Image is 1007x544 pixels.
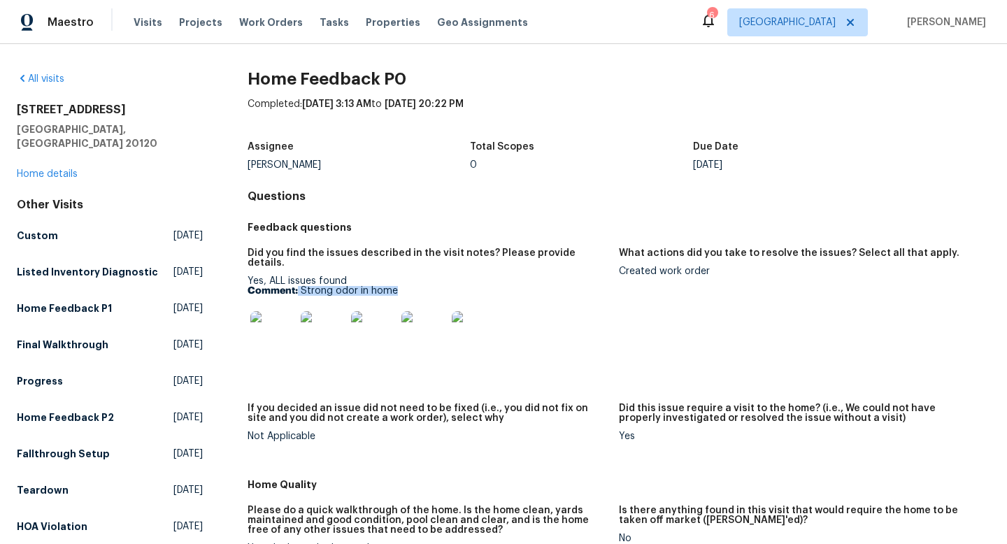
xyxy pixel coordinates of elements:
h5: Teardown [17,483,69,497]
h5: Please do a quick walkthrough of the home. Is the home clean, yards maintained and good condition... [248,506,608,535]
div: No [619,534,979,543]
h5: Home Feedback P1 [17,301,112,315]
h5: Total Scopes [470,142,534,152]
h5: Feedback questions [248,220,990,234]
span: [DATE] [173,410,203,424]
span: Projects [179,15,222,29]
div: Created work order [619,266,979,276]
a: HOA Violation[DATE] [17,514,203,539]
a: Custom[DATE] [17,223,203,248]
h5: Is there anything found in this visit that would require the home to be taken off market ([PERSON... [619,506,979,525]
h5: Home Feedback P2 [17,410,114,424]
span: [DATE] [173,374,203,388]
span: Tasks [320,17,349,27]
a: Home Feedback P1[DATE] [17,296,203,321]
span: Work Orders [239,15,303,29]
h5: Listed Inventory Diagnostic [17,265,158,279]
h5: HOA Violation [17,520,87,534]
span: [DATE] [173,265,203,279]
h5: Progress [17,374,63,388]
h5: Final Walkthrough [17,338,108,352]
span: [DATE] [173,301,203,315]
h5: Custom [17,229,58,243]
div: 6 [707,8,717,22]
div: Yes, ALL issues found [248,276,608,364]
span: [DATE] [173,338,203,352]
a: Home details [17,169,78,179]
h2: [STREET_ADDRESS] [17,103,203,117]
h2: Home Feedback P0 [248,72,990,86]
h5: What actions did you take to resolve the issues? Select all that apply. [619,248,959,258]
span: [DATE] [173,483,203,497]
a: Teardown[DATE] [17,478,203,503]
div: 0 [470,160,693,170]
b: Comment: [248,286,298,296]
div: Other Visits [17,198,203,212]
h5: If you decided an issue did not need to be fixed (i.e., you did not fix on site and you did not c... [248,403,608,423]
span: [DATE] 20:22 PM [385,99,464,109]
span: [DATE] 3:13 AM [302,99,371,109]
a: Progress[DATE] [17,368,203,394]
h5: Fallthrough Setup [17,447,110,461]
h4: Questions [248,189,990,203]
span: [DATE] [173,447,203,461]
a: Listed Inventory Diagnostic[DATE] [17,259,203,285]
p: Strong odor in home [248,286,608,296]
div: [PERSON_NAME] [248,160,471,170]
span: [GEOGRAPHIC_DATA] [739,15,836,29]
h5: Did you find the issues described in the visit notes? Please provide details. [248,248,608,268]
a: All visits [17,74,64,84]
h5: Did this issue require a visit to the home? (i.e., We could not have properly investigated or res... [619,403,979,423]
h5: Home Quality [248,478,990,492]
span: [DATE] [173,520,203,534]
h5: Assignee [248,142,294,152]
div: Yes [619,431,979,441]
span: [PERSON_NAME] [901,15,986,29]
span: [DATE] [173,229,203,243]
div: Not Applicable [248,431,608,441]
span: Properties [366,15,420,29]
h5: Due Date [693,142,738,152]
span: Visits [134,15,162,29]
div: [DATE] [693,160,916,170]
a: Final Walkthrough[DATE] [17,332,203,357]
a: Home Feedback P2[DATE] [17,405,203,430]
div: Completed: to [248,97,990,134]
h5: [GEOGRAPHIC_DATA], [GEOGRAPHIC_DATA] 20120 [17,122,203,150]
span: Geo Assignments [437,15,528,29]
a: Fallthrough Setup[DATE] [17,441,203,466]
span: Maestro [48,15,94,29]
